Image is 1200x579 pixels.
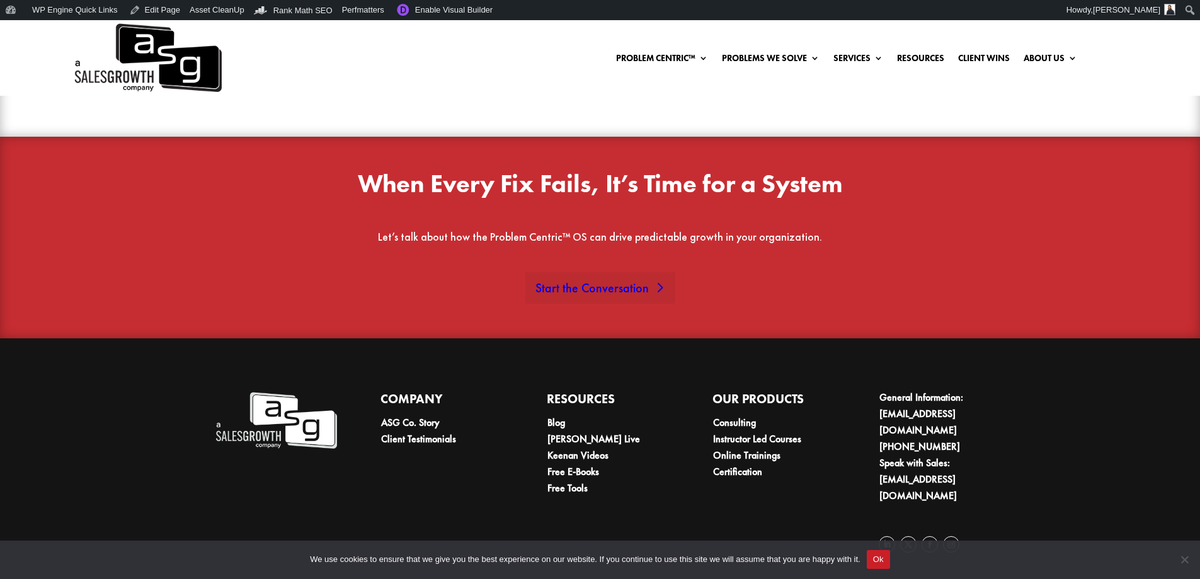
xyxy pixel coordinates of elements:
[879,536,895,553] a: Follow on LinkedIn
[547,465,599,478] a: Free E-Books
[381,416,440,429] a: ASG Co. Story
[547,432,640,445] a: [PERSON_NAME] Live
[547,481,588,495] a: Free Tools
[879,440,960,453] a: [PHONE_NUMBER]
[380,389,503,415] h4: Company
[713,416,756,429] a: Consulting
[547,449,609,462] a: Keenan Videos
[381,432,456,445] a: Client Testimonials
[33,33,139,43] div: Domain: [DOMAIN_NAME]
[310,553,860,566] span: We use cookies to ensure that we give you the best experience on our website. If you continue to ...
[214,389,337,452] img: A Sales Growth Company
[897,54,944,67] a: Resources
[616,54,708,67] a: Problem Centric™
[125,79,135,89] img: tab_keywords_by_traffic_grey.svg
[72,20,222,96] a: A Sales Growth Company Logo
[547,416,565,429] a: Blog
[713,465,762,478] a: Certification
[1178,553,1191,566] span: No
[89,171,1111,203] h2: When Every Fix Fails, It’s Time for a System
[1024,54,1077,67] a: About Us
[879,473,957,502] a: [EMAIL_ADDRESS][DOMAIN_NAME]
[34,79,44,89] img: tab_domain_overview_orange.svg
[713,432,801,445] a: Instructor Led Courses
[879,407,957,437] a: [EMAIL_ADDRESS][DOMAIN_NAME]
[525,272,675,304] a: Start the Conversation
[273,6,333,15] span: Rank Math SEO
[48,81,113,89] div: Domain Overview
[547,389,670,415] h4: Resources
[879,455,1002,504] li: Speak with Sales:
[922,536,938,553] a: Follow on Facebook
[879,389,1002,439] li: General Information:
[943,536,959,553] a: Follow on Instagram
[712,389,835,415] h4: Our Products
[867,550,890,569] button: Ok
[958,54,1010,67] a: Client Wins
[20,33,30,43] img: website_grey.svg
[1093,5,1160,14] span: [PERSON_NAME]
[833,54,883,67] a: Services
[139,81,212,89] div: Keywords by Traffic
[89,231,1111,244] p: Let’s talk about how the Problem Centric™ OS can drive predictable growth in your organization.
[35,20,62,30] div: v 4.0.25
[72,20,222,96] img: ASG Co. Logo
[900,536,917,553] a: Follow on X
[20,20,30,30] img: logo_orange.svg
[713,449,780,462] a: Online Trainings
[722,54,820,67] a: Problems We Solve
